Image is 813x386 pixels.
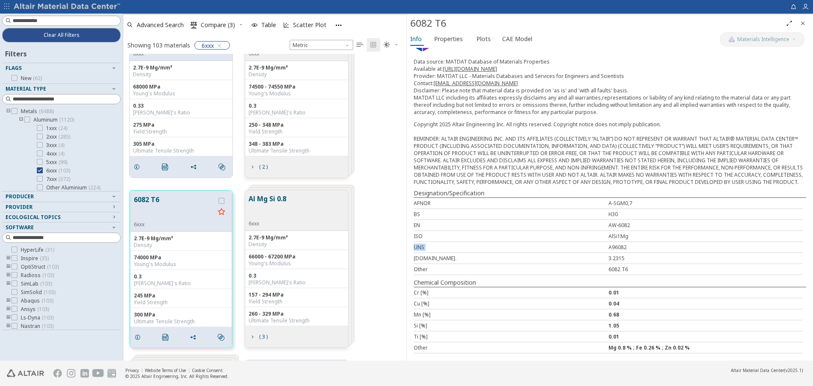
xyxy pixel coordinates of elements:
i: toogle group [6,264,11,270]
div: Yield Strength [133,128,229,135]
div: 0.04 [608,300,803,307]
i:  [218,164,225,170]
img: AI Copilot [728,36,735,43]
span: Material Type [6,85,46,92]
div: 0.68 [608,311,803,318]
span: ( 4 ) [58,142,64,149]
div: 3.2315 [608,255,803,262]
i:  [218,334,224,341]
div: Cr [%] [414,289,608,296]
span: Advanced Search [137,22,184,28]
i: toogle group [6,280,11,287]
span: Clear All Filters [44,32,80,39]
div: Density [133,71,229,78]
div: 250 - 348 MPa [249,122,345,128]
span: Software [6,224,34,231]
div: 348 - 383 MPa [249,141,345,147]
span: 6xxx [202,42,214,49]
div: 68000 MPa [133,83,229,90]
div: 6xxx [249,50,281,57]
div: 0.01 [608,289,803,296]
a: [EMAIL_ADDRESS][DOMAIN_NAME] [434,80,518,87]
div: Ultimate Tensile Strength [133,147,229,154]
span: OptiStruct [21,264,59,270]
div: 6082 T6 [608,266,803,273]
div: 305 MPa [133,141,229,147]
span: HyperLife [21,247,54,253]
div: 74500 - 74550 MPa [249,83,345,90]
button: Close [796,17,810,30]
i:  [191,22,197,28]
span: Materials Intelligence [737,36,789,43]
div: UNS [414,244,608,251]
span: ( 372 ) [58,175,70,183]
div: Unit System [290,40,353,50]
div: Showing 103 materials [127,41,190,49]
div: Yield Strength [249,128,345,135]
button: Theme [380,38,402,52]
div: 0.33 [133,103,229,109]
button: Software [2,222,121,233]
span: Metric [290,40,353,50]
button: Similar search [214,329,232,346]
div: Yield Strength [134,299,228,306]
div: © 2025 Altair Engineering, Inc. All Rights Reserved. [125,373,229,379]
button: Ecological Topics [2,212,121,222]
div: Other [414,344,608,351]
button: Material Type [2,84,121,94]
div: 157 - 294 MPa [249,292,345,298]
div: Young's Modulus [249,260,345,267]
i: toogle group [6,108,11,115]
span: ( 6488 ) [39,108,54,115]
div: 1.05 [608,322,803,329]
div: Young's Modulus [249,90,345,97]
button: Producer [2,192,121,202]
div: 6xxx [133,50,216,57]
div: 74000 MPa [134,254,228,261]
span: Nastran [21,323,54,330]
div: 0.3 [249,272,345,279]
span: ( 62 ) [33,75,42,82]
span: CAE Model [502,32,532,46]
div: [DOMAIN_NAME]. [414,255,608,262]
i: toogle group [6,314,11,321]
div: Filters [2,42,31,63]
div: Ultimate Tensile Strength [249,317,345,324]
div: AFNOR [414,200,608,207]
i: toogle group [18,117,24,123]
div: 2.7E-9 Mg/mm³ [133,64,229,71]
span: SimLab [21,280,52,287]
span: Altair Material Data Center [731,367,784,373]
button: Share [186,329,204,346]
span: ( 1120 ) [59,116,74,123]
div: ISO [414,233,608,240]
button: AI CopilotMaterials Intelligence [720,32,805,47]
i:  [384,42,390,48]
div: Mg 0.8 % ; Fe 0.26 % ; Zn 0.02 % [608,344,803,351]
span: Metals [21,108,54,115]
button: 6082 T6 [134,194,215,221]
img: Altair Material Data Center [14,3,122,11]
div: grid [123,54,406,361]
div: Other [414,266,608,273]
div: A96082 [608,244,803,251]
span: ( 103 ) [42,322,54,330]
div: Young's Modulus [134,261,228,268]
div: Ultimate Tensile Strength [249,147,345,154]
span: Flags [6,64,22,72]
span: ( 103 ) [37,305,49,313]
span: Plots [476,32,491,46]
span: ( 103 ) [41,297,53,304]
div: BS [414,211,608,218]
div: 0.3 [249,103,345,109]
div: 0.3 [134,273,228,280]
span: ( 31 ) [45,246,54,253]
i: toogle group [6,323,11,330]
button: PDF Download [158,158,176,175]
i:  [162,164,169,170]
div: Density [249,71,345,78]
div: Young's Modulus [133,90,229,97]
div: 245 MPa [134,292,228,299]
div: A-SGM0,7 [608,200,803,207]
div: Si [%] [414,322,608,329]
